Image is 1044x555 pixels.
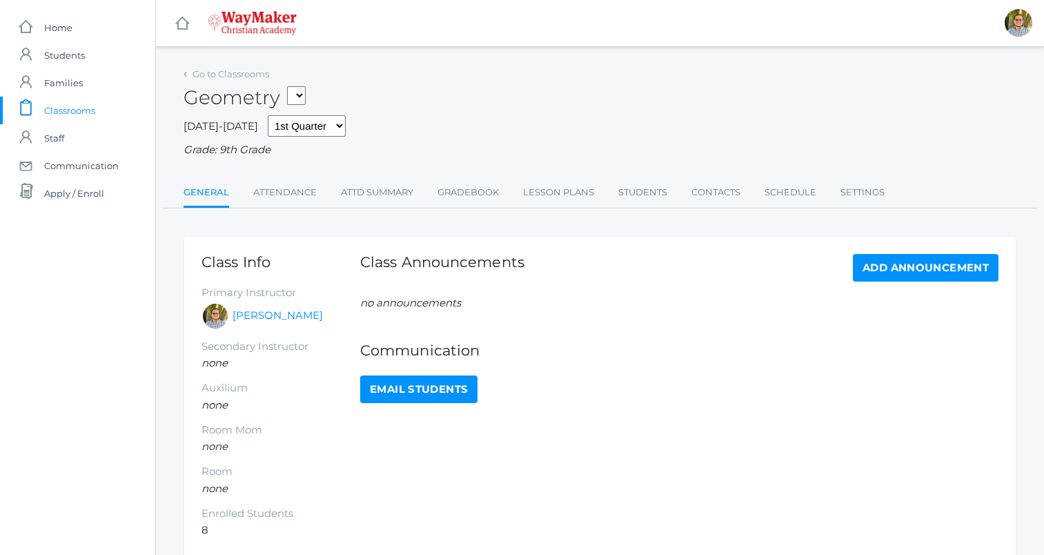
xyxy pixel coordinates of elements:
[201,440,228,453] em: none
[184,119,258,133] span: [DATE]-[DATE]
[44,69,83,97] span: Families
[1005,9,1032,37] div: Kylen Braileanu
[184,179,229,208] a: General
[44,152,119,179] span: Communication
[201,341,360,353] h5: Secondary Instructor
[840,179,885,206] a: Settings
[437,179,499,206] a: Gradebook
[201,398,228,411] em: none
[184,142,1016,158] div: Grade: 9th Grade
[201,287,360,299] h5: Primary Instructor
[201,523,360,538] li: 8
[44,14,72,41] span: Home
[208,11,297,35] img: 4_waymaker-logo-stack-white.png
[341,179,413,206] a: Attd Summary
[618,179,667,206] a: Students
[360,296,461,309] em: no announcements
[201,425,360,436] h5: Room Mom
[201,508,360,520] h5: Enrolled Students
[360,376,477,403] a: Email Students
[360,342,998,358] h1: Communication
[360,254,524,278] h1: Class Announcements
[201,382,360,394] h5: Auxilium
[44,97,95,124] span: Classrooms
[201,482,228,495] em: none
[523,179,594,206] a: Lesson Plans
[44,124,64,152] span: Staff
[193,68,269,79] a: Go to Classrooms
[765,179,816,206] a: Schedule
[201,356,228,369] em: none
[201,466,360,478] h5: Room
[691,179,740,206] a: Contacts
[201,254,360,270] h1: Class Info
[233,308,323,324] a: [PERSON_NAME]
[201,302,229,330] div: Kylen Braileanu
[184,87,306,108] h2: Geometry
[44,179,104,207] span: Apply / Enroll
[853,254,998,282] a: Add Announcement
[44,41,85,69] span: Students
[253,179,317,206] a: Attendance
